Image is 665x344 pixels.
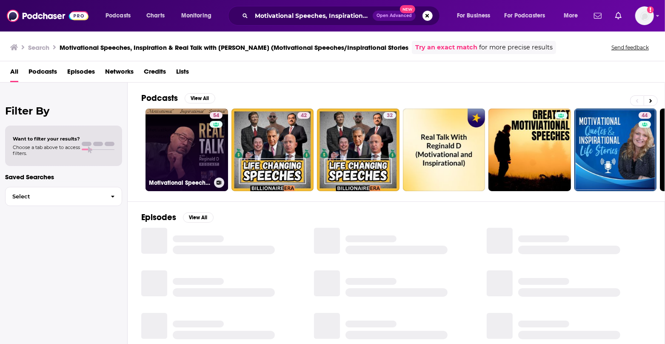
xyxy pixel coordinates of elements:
[609,44,651,51] button: Send feedback
[505,10,545,22] span: For Podcasters
[635,6,654,25] span: Logged in as antonettefrontgate
[5,105,122,117] h2: Filter By
[231,109,314,191] a: 42
[175,9,223,23] button: open menu
[185,93,215,103] button: View All
[105,65,134,82] a: Networks
[387,112,393,120] span: 32
[144,65,166,82] a: Credits
[457,10,491,22] span: For Business
[100,9,142,23] button: open menu
[301,112,307,120] span: 42
[251,9,373,23] input: Search podcasts, credits, & more...
[146,10,165,22] span: Charts
[479,43,553,52] span: for more precise results
[141,9,170,23] a: Charts
[377,14,412,18] span: Open Advanced
[400,5,415,13] span: New
[13,144,80,156] span: Choose a tab above to access filters.
[60,43,408,52] h3: Motivational Speeches, Inspiration & Real Talk with [PERSON_NAME] (Motivational Speeches/Inspirat...
[176,65,189,82] a: Lists
[149,179,211,186] h3: Motivational Speeches, Inspiration & Real Talk with [PERSON_NAME] (Motivational Speeches/Inspirat...
[146,109,228,191] a: 54Motivational Speeches, Inspiration & Real Talk with [PERSON_NAME] (Motivational Speeches/Inspir...
[297,112,310,119] a: 42
[210,112,223,119] a: 54
[183,212,214,223] button: View All
[635,6,654,25] img: User Profile
[642,112,648,120] span: 44
[373,11,416,21] button: Open AdvancedNew
[28,43,49,52] h3: Search
[574,109,657,191] a: 44
[213,112,219,120] span: 54
[564,10,578,22] span: More
[591,9,605,23] a: Show notifications dropdown
[499,9,558,23] button: open menu
[67,65,95,82] a: Episodes
[558,9,589,23] button: open menu
[141,93,215,103] a: PodcastsView All
[639,112,651,119] a: 44
[612,9,625,23] a: Show notifications dropdown
[5,173,122,181] p: Saved Searches
[141,212,176,223] h2: Episodes
[141,93,178,103] h2: Podcasts
[647,6,654,13] svg: Add a profile image
[317,109,400,191] a: 32
[13,136,80,142] span: Want to filter your results?
[6,194,104,199] span: Select
[415,43,477,52] a: Try an exact match
[7,8,88,24] img: Podchaser - Follow, Share and Rate Podcasts
[5,187,122,206] button: Select
[635,6,654,25] button: Show profile menu
[106,10,131,22] span: Podcasts
[236,6,448,26] div: Search podcasts, credits, & more...
[141,212,214,223] a: EpisodesView All
[10,65,18,82] a: All
[29,65,57,82] a: Podcasts
[181,10,211,22] span: Monitoring
[383,112,396,119] a: 32
[451,9,501,23] button: open menu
